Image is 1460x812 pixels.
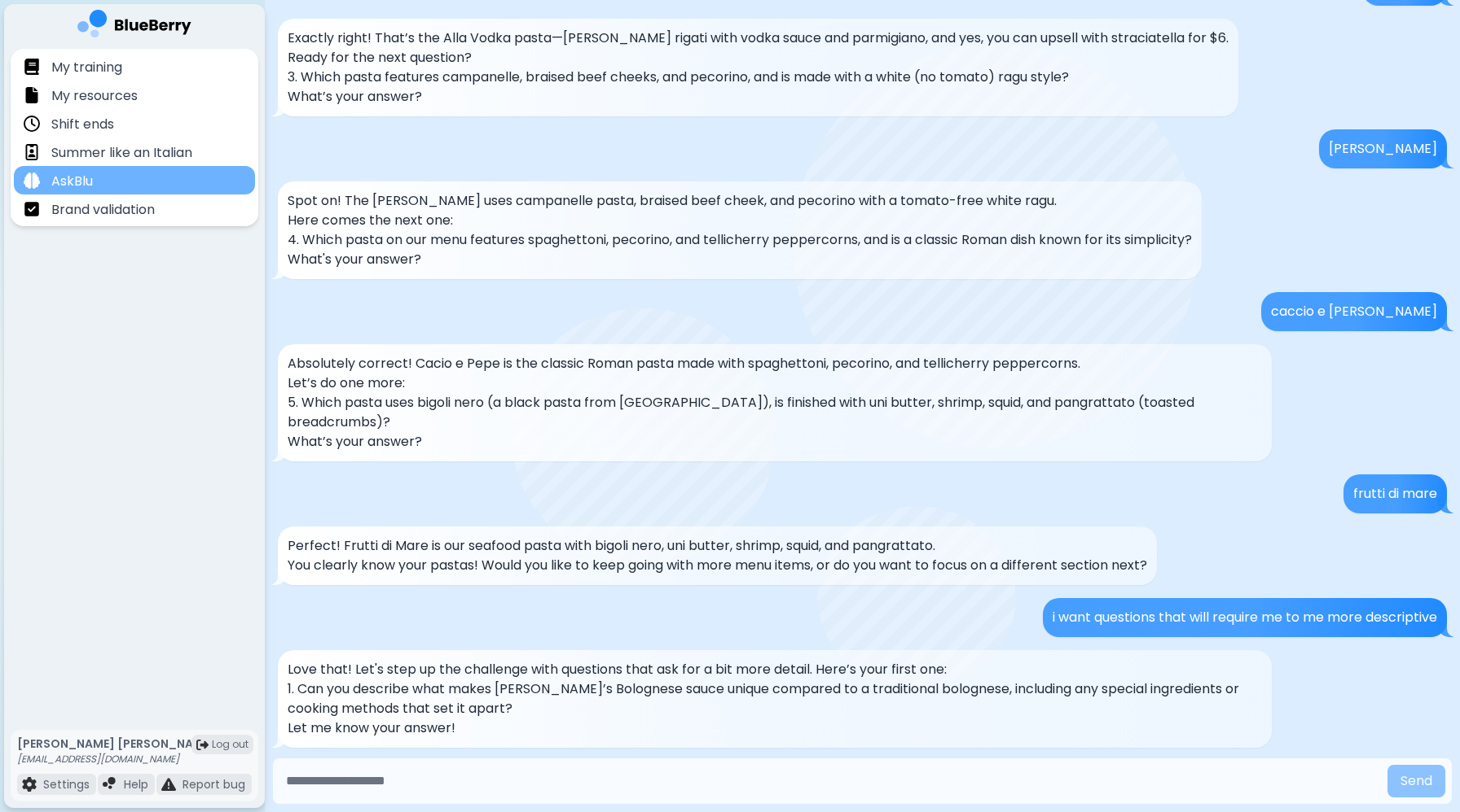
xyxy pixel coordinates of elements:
[288,556,1147,575] p: You clearly know your pastas! Would you like to keep going with more menu items, or do you want t...
[51,58,122,77] p: My training
[288,393,1262,432] p: 5. Which pasta uses bigoli nero (a black pasta from [GEOGRAPHIC_DATA]), is finished with uni butt...
[24,172,40,189] img: file icon
[24,144,40,160] img: file icon
[24,87,40,103] img: file icon
[288,211,1192,230] p: Here comes the next one:
[288,432,1262,452] p: What’s your answer?
[288,68,1229,87] p: 3. Which pasta features campanelle, braised beef cheeks, and pecorino, and is made with a white (...
[182,777,245,792] p: Report bug
[288,191,1192,211] p: Spot on! The [PERSON_NAME] uses campanelle pasta, braised beef cheek, and pecorino with a tomato-...
[24,116,40,132] img: file icon
[51,172,93,191] p: AskBlu
[161,777,176,792] img: file icon
[288,679,1262,718] p: 1. Can you describe what makes [PERSON_NAME]’s Bolognese sauce unique compared to a traditional b...
[24,59,40,75] img: file icon
[51,115,114,134] p: Shift ends
[103,777,117,792] img: file icon
[22,777,37,792] img: file icon
[288,87,1229,107] p: What’s your answer?
[288,354,1262,373] p: Absolutely correct! Cacio e Pepe is the classic Roman pasta made with spaghettoni, pecorino, and ...
[51,143,192,163] p: Summer like an Italian
[17,753,215,766] p: [EMAIL_ADDRESS][DOMAIN_NAME]
[77,10,191,43] img: company logo
[288,250,1192,269] p: What's your answer?
[1271,302,1437,321] p: caccio e [PERSON_NAME]
[1053,608,1437,627] p: i want questions that will require me to me more descriptive
[1353,484,1437,504] p: frutti di mare
[288,373,1262,393] p: Let’s do one more:
[17,736,215,751] p: [PERSON_NAME] [PERSON_NAME]
[288,230,1192,250] p: 4. Which pasta on our menu features spaghettoni, pecorino, and tellicherry peppercorns, and is a ...
[288,718,1262,738] p: Let me know your answer!
[51,86,138,106] p: My resources
[288,660,1262,679] p: Love that! Let's step up the challenge with questions that ask for a bit more detail. Here’s your...
[1387,765,1445,797] button: Send
[288,536,1147,556] p: Perfect! Frutti di Mare is our seafood pasta with bigoli nero, uni butter, shrimp, squid, and pan...
[124,777,148,792] p: Help
[43,777,90,792] p: Settings
[196,739,209,751] img: logout
[51,200,155,220] p: Brand validation
[1329,139,1437,159] p: [PERSON_NAME]
[288,48,1229,68] p: Ready for the next question?
[288,28,1229,48] p: Exactly right! That’s the Alla Vodka pasta—[PERSON_NAME] rigati with vodka sauce and parmigiano, ...
[24,201,40,217] img: file icon
[212,738,248,751] span: Log out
